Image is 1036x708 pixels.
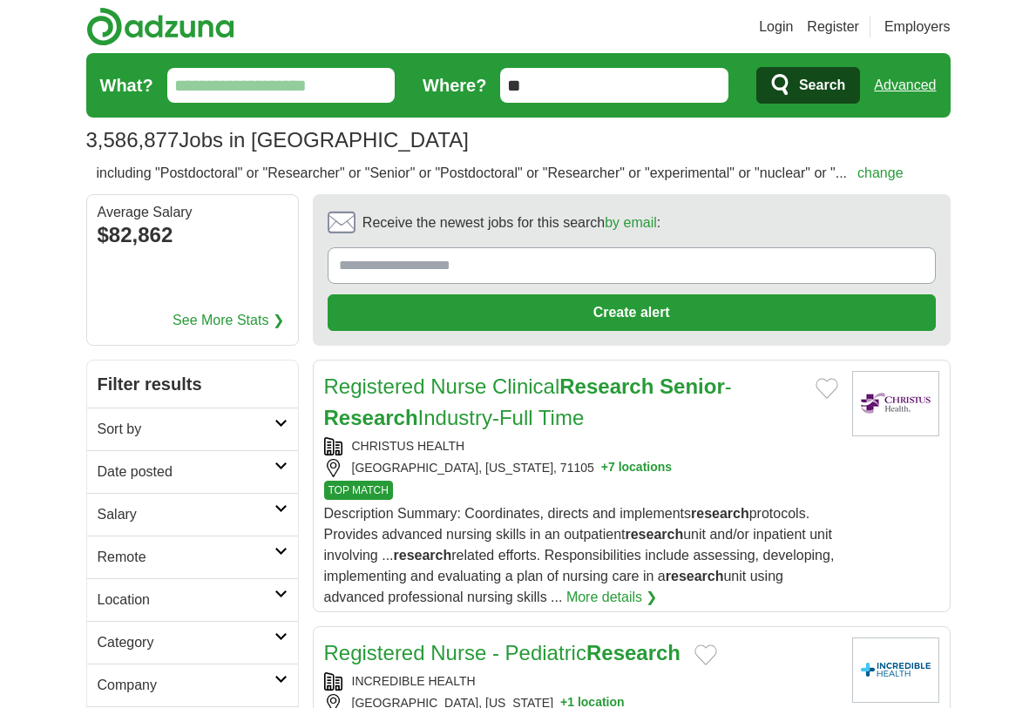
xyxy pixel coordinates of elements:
[98,462,274,482] h2: Date posted
[566,587,658,608] a: More details ❯
[86,7,234,46] img: Adzuna logo
[807,17,859,37] a: Register
[759,17,793,37] a: Login
[98,206,288,219] div: Average Salary
[98,219,288,251] div: $82,862
[87,361,298,408] h2: Filter results
[173,310,284,331] a: See More Stats ❯
[87,450,298,493] a: Date posted
[884,17,951,37] a: Employers
[586,641,681,664] strong: Research
[694,644,717,665] button: Add to favorite jobs
[86,128,469,152] h1: Jobs in [GEOGRAPHIC_DATA]
[601,459,672,477] button: +7 locations
[601,459,608,477] span: +
[87,493,298,536] a: Salary
[328,294,936,331] button: Create alert
[324,641,681,664] a: Registered Nurse - PediatricResearch
[324,374,732,429] a: Registered Nurse ClinicalResearch Senior-ResearchIndustry-Full Time
[98,504,274,525] h2: Salary
[352,439,465,453] a: CHRISTUS HEALTH
[394,548,452,563] strong: research
[324,506,835,604] span: Description Summary: Coordinates, directs and implements protocols. Provides advanced nursing ski...
[98,675,274,696] h2: Company
[324,406,418,429] strong: Research
[87,664,298,706] a: Company
[98,632,274,653] h2: Category
[799,68,845,103] span: Search
[691,506,749,521] strong: research
[625,527,683,542] strong: research
[756,67,860,104] button: Search
[852,371,939,436] img: CHRISTUS Health logo
[559,374,653,398] strong: Research
[97,163,904,184] h2: including "Postdoctoral" or "Researcher" or "Senior" or "Postdoctoral" or "Researcher" or "experi...
[362,212,660,233] span: Receive the newest jobs for this search :
[660,374,725,398] strong: Senior
[605,215,657,230] a: by email
[666,569,724,583] strong: research
[86,125,179,156] span: 3,586,877
[324,672,838,691] div: INCREDIBLE HEALTH
[324,459,838,477] div: [GEOGRAPHIC_DATA], [US_STATE], 71105
[816,378,838,399] button: Add to favorite jobs
[98,419,274,440] h2: Sort by
[98,590,274,610] h2: Location
[87,536,298,578] a: Remote
[874,68,936,103] a: Advanced
[87,621,298,664] a: Category
[852,637,939,703] img: Company logo
[100,72,153,98] label: What?
[87,408,298,450] a: Sort by
[98,547,274,568] h2: Remote
[324,481,393,500] span: TOP MATCH
[423,72,486,98] label: Where?
[87,578,298,621] a: Location
[857,165,904,180] a: change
